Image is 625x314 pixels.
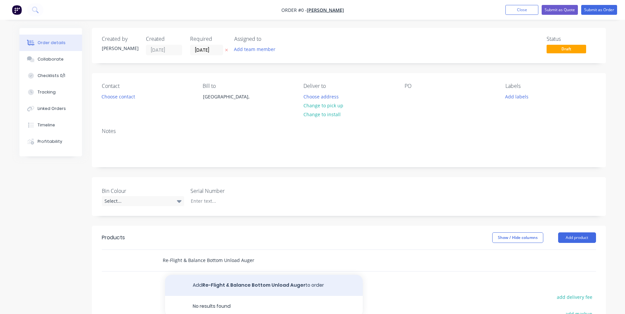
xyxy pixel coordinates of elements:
button: Timeline [19,117,82,133]
button: Submit as Order [581,5,617,15]
div: PO [405,83,495,89]
input: Start typing to add a product... [162,254,294,267]
button: Order details [19,35,82,51]
div: Timeline [38,122,55,128]
div: Created by [102,36,138,42]
button: Add product [558,232,596,243]
div: [GEOGRAPHIC_DATA], [197,92,263,113]
div: Linked Orders [38,106,66,112]
div: [GEOGRAPHIC_DATA], [203,92,258,101]
div: Labels [505,83,596,89]
button: Add team member [230,45,279,54]
div: Tracking [38,89,56,95]
button: Change to pick up [300,101,347,110]
button: Choose address [300,92,342,101]
div: Select... [102,196,184,206]
div: Notes [102,128,596,134]
div: Deliver to [303,83,394,89]
button: Add labels [502,92,532,101]
button: Linked Orders [19,100,82,117]
div: Created [146,36,182,42]
div: Order details [38,40,66,46]
button: Show / Hide columns [492,232,543,243]
a: [PERSON_NAME] [307,7,344,13]
button: Close [505,5,538,15]
div: Collaborate [38,56,64,62]
button: Collaborate [19,51,82,67]
button: AddRe-Flight & Balance Bottom Unload Augerto order [165,275,363,296]
div: Bill to [203,83,293,89]
span: Draft [547,45,586,53]
button: Tracking [19,84,82,100]
button: Choose contact [98,92,138,101]
div: Contact [102,83,192,89]
label: Serial Number [190,187,273,195]
div: [PERSON_NAME] [102,45,138,52]
button: Profitability [19,133,82,150]
div: Assigned to [234,36,300,42]
div: Checklists 0/1 [38,73,65,79]
div: Profitability [38,139,62,144]
button: add delivery fee [554,293,596,301]
span: Order #0 - [281,7,307,13]
button: Submit as Quote [542,5,578,15]
div: Status [547,36,596,42]
img: Factory [12,5,22,15]
div: Required [190,36,226,42]
button: Add team member [234,45,279,54]
button: Checklists 0/1 [19,67,82,84]
button: Change to install [300,110,344,119]
label: Bin Colour [102,187,184,195]
div: Products [102,234,125,242]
